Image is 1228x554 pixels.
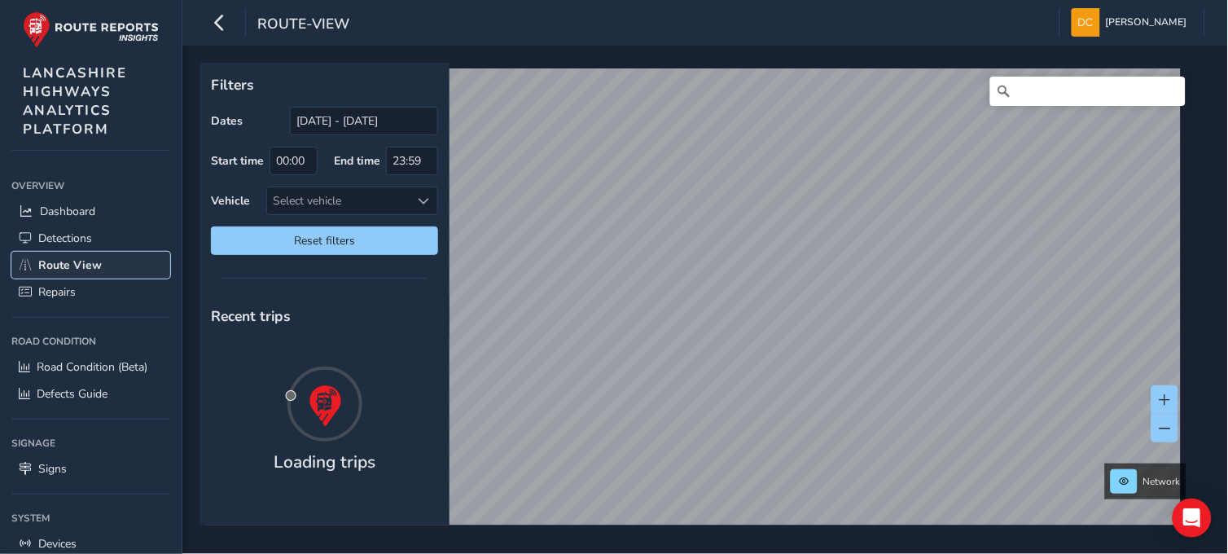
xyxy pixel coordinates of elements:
span: Signs [38,461,67,477]
a: Dashboard [11,198,170,225]
a: Defects Guide [11,380,170,407]
canvas: Map [205,68,1181,544]
span: Dashboard [40,204,95,219]
span: Repairs [38,284,76,300]
label: End time [334,153,380,169]
img: rr logo [23,11,159,48]
div: Overview [11,174,170,198]
span: Network [1143,475,1181,488]
div: Open Intercom Messenger [1173,499,1212,538]
span: Route View [38,257,102,273]
span: LANCASHIRE HIGHWAYS ANALYTICS PLATFORM [23,64,127,138]
span: [PERSON_NAME] [1106,8,1187,37]
div: Select vehicle [267,187,410,214]
h4: Loading trips [274,452,375,473]
span: Defects Guide [37,386,107,402]
button: Reset filters [211,226,438,255]
a: Repairs [11,279,170,306]
div: System [11,506,170,530]
img: diamond-layout [1072,8,1100,37]
span: Road Condition (Beta) [37,359,147,375]
a: Route View [11,252,170,279]
a: Signs [11,455,170,482]
a: Detections [11,225,170,252]
input: Search [990,77,1186,106]
span: route-view [257,14,349,37]
a: Road Condition (Beta) [11,354,170,380]
label: Dates [211,113,243,129]
span: Reset filters [223,233,426,248]
button: [PERSON_NAME] [1072,8,1193,37]
span: Recent trips [211,306,291,326]
span: Detections [38,231,92,246]
label: Vehicle [211,193,250,209]
span: Devices [38,536,77,552]
div: Road Condition [11,329,170,354]
div: Signage [11,431,170,455]
p: Filters [211,74,438,95]
label: Start time [211,153,264,169]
